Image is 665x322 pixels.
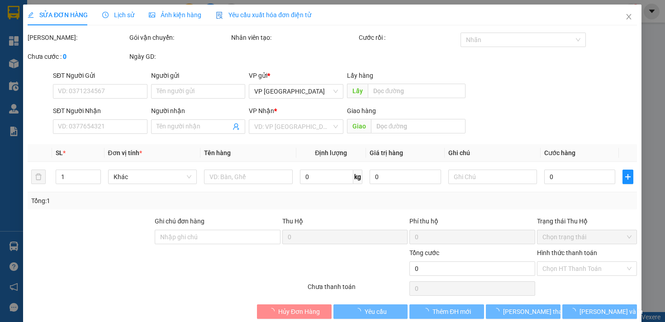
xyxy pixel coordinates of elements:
[114,170,191,184] span: Khác
[347,107,376,114] span: Giao hàng
[347,84,368,98] span: Lấy
[155,230,280,244] input: Ghi chú đơn hàng
[279,307,320,317] span: Hủy Đơn Hàng
[269,308,279,314] span: loading
[333,304,408,319] button: Yêu cầu
[315,149,347,156] span: Định lượng
[410,249,440,256] span: Tổng cước
[563,304,637,319] button: [PERSON_NAME] và In
[53,106,147,116] div: SĐT Người Nhận
[28,33,128,43] div: [PERSON_NAME]:
[28,11,88,19] span: SỬA ĐƠN HÀNG
[130,52,230,62] div: Ngày GD:
[423,308,433,314] span: loading
[108,149,142,156] span: Đơn vị tính
[486,304,561,319] button: [PERSON_NAME] thay đổi
[503,307,576,317] span: [PERSON_NAME] thay đổi
[103,11,135,19] span: Lịch sử
[537,249,597,256] label: Hình thức thanh toán
[232,33,357,43] div: Nhân viên tạo:
[151,71,245,80] div: Người gửi
[130,33,230,43] div: Gói vận chuyển:
[31,196,257,206] div: Tổng: 1
[448,170,537,184] input: Ghi Chú
[537,216,637,226] div: Trạng thái Thu Hộ
[580,307,643,317] span: [PERSON_NAME] và In
[28,12,34,18] span: edit
[353,170,362,184] span: kg
[149,12,156,18] span: picture
[617,5,642,30] button: Close
[347,72,373,79] span: Lấy hàng
[433,307,471,317] span: Thêm ĐH mới
[365,307,387,317] span: Yêu cầu
[31,170,46,184] button: delete
[63,53,66,60] b: 0
[233,123,240,130] span: user-add
[204,170,293,184] input: VD: Bàn, Ghế
[249,107,275,114] span: VP Nhận
[371,119,466,133] input: Dọc đường
[216,12,223,19] img: icon
[445,144,541,162] th: Ghi chú
[249,71,343,80] div: VP gửi
[56,149,63,156] span: SL
[494,308,503,314] span: loading
[204,149,231,156] span: Tên hàng
[151,106,245,116] div: Người nhận
[623,170,634,184] button: plus
[410,304,484,319] button: Thêm ĐH mới
[155,218,205,225] label: Ghi chú đơn hàng
[282,218,303,225] span: Thu Hộ
[307,282,409,298] div: Chưa thanh toán
[626,13,633,20] span: close
[257,304,332,319] button: Hủy Đơn Hàng
[359,33,459,43] div: Cước rồi :
[149,11,202,19] span: Ảnh kiện hàng
[28,52,128,62] div: Chưa cước :
[216,11,312,19] span: Yêu cầu xuất hóa đơn điện tử
[542,230,632,244] span: Chọn trạng thái
[370,149,403,156] span: Giá trị hàng
[53,71,147,80] div: SĐT Người Gửi
[347,119,371,133] span: Giao
[623,173,633,180] span: plus
[103,12,109,18] span: clock-circle
[355,308,365,314] span: loading
[255,85,338,98] span: VP Sài Gòn
[570,308,580,314] span: loading
[368,84,466,98] input: Dọc đường
[410,216,535,230] div: Phí thu hộ
[544,149,575,156] span: Cước hàng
